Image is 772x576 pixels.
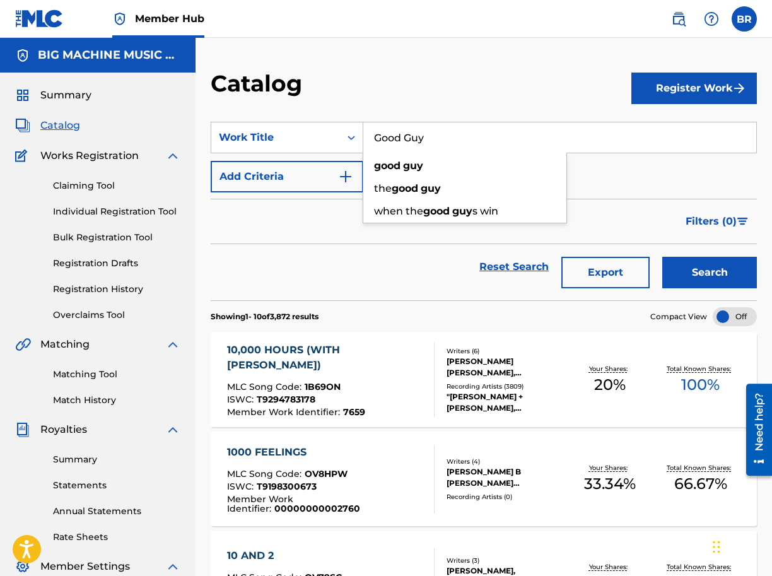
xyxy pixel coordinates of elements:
[421,182,441,194] strong: guy
[589,364,631,373] p: Your Shares:
[15,88,30,103] img: Summary
[53,257,180,270] a: Registration Drafts
[53,394,180,407] a: Match History
[667,364,734,373] p: Total Known Shares:
[447,391,564,414] div: "[PERSON_NAME] + [PERSON_NAME], [PERSON_NAME], [PERSON_NAME]", [PERSON_NAME] + [PERSON_NAME] & [P...
[305,468,348,479] span: OV8HPW
[447,556,564,565] div: Writers ( 3 )
[38,48,180,62] h5: BIG MACHINE MUSIC LLC
[473,253,555,281] a: Reset Search
[447,382,564,391] div: Recording Artists ( 3809 )
[374,205,423,217] span: when the
[53,453,180,466] a: Summary
[227,493,293,514] span: Member Work Identifier :
[681,373,720,396] span: 100 %
[678,206,757,237] button: Filters (0)
[699,6,724,32] div: Help
[447,492,564,502] div: Recording Artists ( 0 )
[737,218,748,225] img: filter
[53,368,180,381] a: Matching Tool
[227,343,424,373] div: 10,000 HOURS (WITH [PERSON_NAME])
[305,381,341,392] span: 1B69ON
[227,394,257,405] span: ISWC :
[15,337,31,352] img: Matching
[135,11,204,26] span: Member Hub
[53,231,180,244] a: Bulk Registration Tool
[650,311,707,322] span: Compact View
[40,559,130,574] span: Member Settings
[211,161,363,192] button: Add Criteria
[674,473,727,495] span: 66.67 %
[732,6,757,32] div: User Menu
[704,11,719,26] img: help
[15,118,30,133] img: Catalog
[274,503,360,514] span: 00000000002760
[447,457,564,466] div: Writers ( 4 )
[227,468,305,479] span: MLC Song Code :
[338,169,353,184] img: 9d2ae6d4665cec9f34b9.svg
[227,445,424,460] div: 1000 FEELINGS
[447,466,564,489] div: [PERSON_NAME] B [PERSON_NAME] [PERSON_NAME], [PERSON_NAME], [PERSON_NAME]
[15,118,80,133] a: CatalogCatalog
[219,130,332,145] div: Work Title
[53,505,180,518] a: Annual Statements
[15,88,91,103] a: SummarySummary
[737,379,772,481] iframe: Resource Center
[584,473,636,495] span: 33.34 %
[709,515,772,576] iframe: Chat Widget
[112,11,127,26] img: Top Rightsholder
[671,11,686,26] img: search
[589,562,631,572] p: Your Shares:
[165,148,180,163] img: expand
[667,562,734,572] p: Total Known Shares:
[15,9,64,28] img: MLC Logo
[53,479,180,492] a: Statements
[165,337,180,352] img: expand
[257,394,315,405] span: T9294783178
[662,257,757,288] button: Search
[227,406,343,418] span: Member Work Identifier :
[403,160,423,172] strong: guy
[423,205,450,217] strong: good
[472,205,498,217] span: s win
[53,283,180,296] a: Registration History
[666,6,691,32] a: Public Search
[392,182,418,194] strong: good
[343,406,365,418] span: 7659
[227,548,422,563] div: 10 AND 2
[227,481,257,492] span: ISWC :
[53,309,180,322] a: Overclaims Tool
[211,432,757,526] a: 1000 FEELINGSMLC Song Code:OV8HPWISWC:T9198300673Member Work Identifier:00000000002760Writers (4)...
[667,463,734,473] p: Total Known Shares:
[15,48,30,63] img: Accounts
[53,531,180,544] a: Rate Sheets
[594,373,626,396] span: 20 %
[211,122,757,300] form: Search Form
[589,463,631,473] p: Your Shares:
[165,559,180,574] img: expand
[257,481,317,492] span: T9198300673
[713,528,720,566] div: Drag
[631,73,757,104] button: Register Work
[447,346,564,356] div: Writers ( 6 )
[15,422,30,437] img: Royalties
[15,559,30,574] img: Member Settings
[40,337,90,352] span: Matching
[40,118,80,133] span: Catalog
[165,422,180,437] img: expand
[374,160,401,172] strong: good
[40,88,91,103] span: Summary
[452,205,472,217] strong: guy
[211,69,308,98] h2: Catalog
[211,311,319,322] p: Showing 1 - 10 of 3,872 results
[40,422,87,437] span: Royalties
[40,148,139,163] span: Works Registration
[374,182,392,194] span: the
[53,179,180,192] a: Claiming Tool
[15,148,32,163] img: Works Registration
[732,81,747,96] img: f7272a7cc735f4ea7f67.svg
[561,257,650,288] button: Export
